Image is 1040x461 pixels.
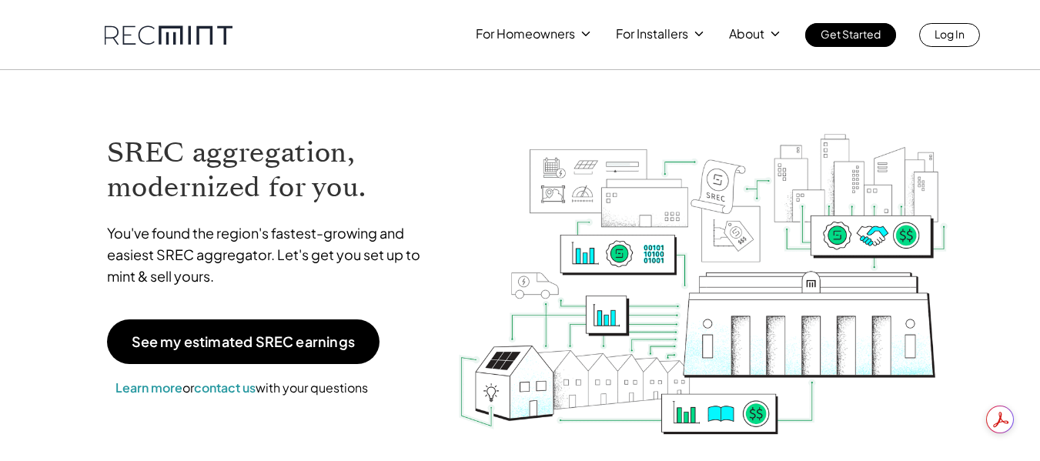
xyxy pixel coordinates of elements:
[132,335,355,349] p: See my estimated SREC earnings
[821,23,881,45] p: Get Started
[107,135,435,205] h1: SREC aggregation, modernized for you.
[729,23,764,45] p: About
[107,378,376,398] p: or with your questions
[457,93,948,439] img: RECmint value cycle
[115,379,182,396] a: Learn more
[805,23,896,47] a: Get Started
[616,23,688,45] p: For Installers
[194,379,256,396] a: contact us
[935,23,965,45] p: Log In
[919,23,980,47] a: Log In
[107,222,435,287] p: You've found the region's fastest-growing and easiest SREC aggregator. Let's get you set up to mi...
[107,319,380,364] a: See my estimated SREC earnings
[476,23,575,45] p: For Homeowners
